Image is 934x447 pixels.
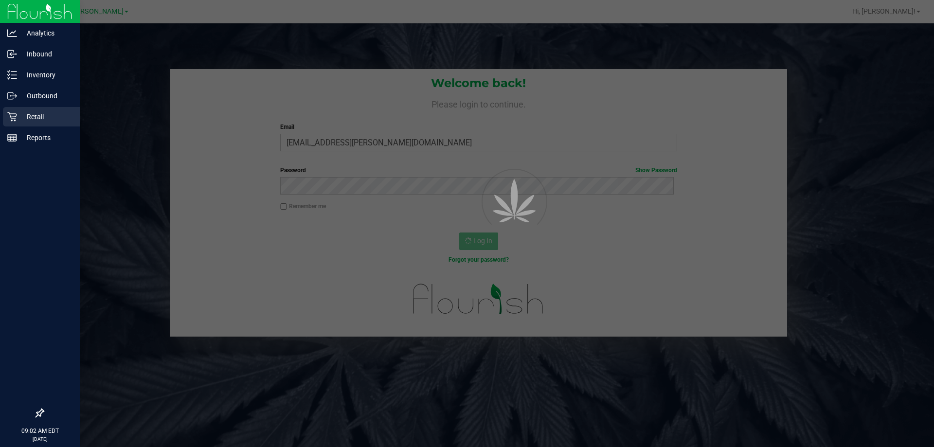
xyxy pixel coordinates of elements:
inline-svg: Analytics [7,28,17,38]
inline-svg: Outbound [7,91,17,101]
p: Outbound [17,90,75,102]
inline-svg: Inventory [7,70,17,80]
p: Retail [17,111,75,123]
inline-svg: Retail [7,112,17,122]
p: [DATE] [4,435,75,443]
p: 09:02 AM EDT [4,427,75,435]
p: Analytics [17,27,75,39]
inline-svg: Inbound [7,49,17,59]
p: Inventory [17,69,75,81]
p: Inbound [17,48,75,60]
inline-svg: Reports [7,133,17,143]
p: Reports [17,132,75,143]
